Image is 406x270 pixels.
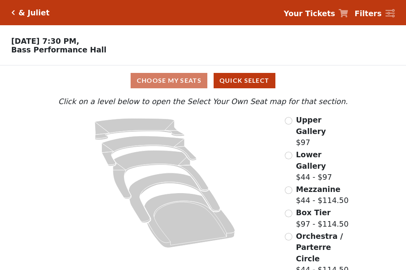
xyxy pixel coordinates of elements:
[18,8,50,17] h5: & Juliet
[56,96,350,107] p: Click on a level below to open the Select Your Own Seat map for that section.
[296,185,340,194] span: Mezzanine
[296,114,350,148] label: $97
[296,232,343,263] span: Orchestra / Parterre Circle
[354,9,382,18] strong: Filters
[354,8,395,19] a: Filters
[296,207,349,229] label: $97 - $114.50
[11,10,15,15] a: Click here to go back to filters
[296,150,326,170] span: Lower Gallery
[102,136,197,166] path: Lower Gallery - Seats Available: 78
[296,115,326,136] span: Upper Gallery
[296,149,350,183] label: $44 - $97
[296,184,349,206] label: $44 - $114.50
[95,118,185,140] path: Upper Gallery - Seats Available: 304
[144,193,235,248] path: Orchestra / Parterre Circle - Seats Available: 20
[296,208,330,217] span: Box Tier
[284,9,335,18] strong: Your Tickets
[284,8,348,19] a: Your Tickets
[214,73,275,88] button: Quick Select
